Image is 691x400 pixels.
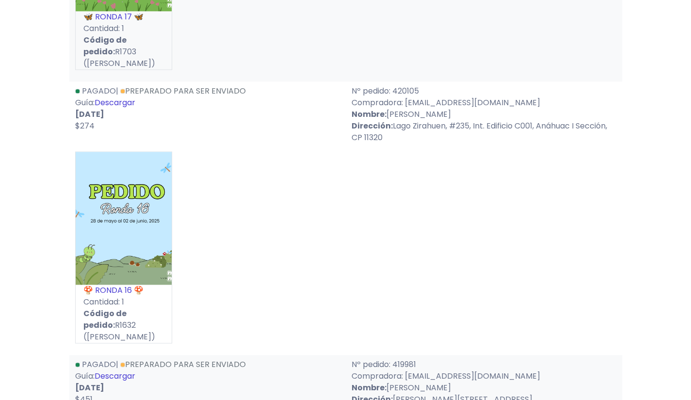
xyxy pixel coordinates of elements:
[352,97,616,109] p: Compradora: [EMAIL_ADDRESS][DOMAIN_NAME]
[76,308,172,343] p: R1632 ([PERSON_NAME])
[352,109,386,120] strong: Nombre:
[352,359,616,370] p: Nº pedido: 419981
[76,296,172,308] p: Cantidad: 1
[95,97,135,108] a: Descargar
[82,85,116,96] span: Pagado
[76,34,172,69] p: R1703 ([PERSON_NAME])
[352,85,616,97] p: Nº pedido: 420105
[352,120,393,131] strong: Dirección:
[75,382,340,394] p: [DATE]
[83,285,144,296] a: 🍄 RONDA 16 🍄
[352,109,616,120] p: [PERSON_NAME]
[352,382,386,393] strong: Nombre:
[120,85,246,96] a: Preparado para ser enviado
[69,85,346,144] div: | Guía:
[352,382,616,394] p: [PERSON_NAME]
[83,11,144,22] a: 🦋 RONDA 17 🦋
[76,23,172,34] p: Cantidad: 1
[95,370,135,382] a: Descargar
[83,308,127,331] strong: Código de pedido:
[75,109,340,120] p: [DATE]
[75,120,95,131] span: $274
[352,370,616,382] p: Compradora: [EMAIL_ADDRESS][DOMAIN_NAME]
[120,359,246,370] a: Preparado para ser enviado
[82,359,116,370] span: Pagado
[76,152,172,285] img: small_1751685978757.png
[83,34,127,57] strong: Código de pedido:
[352,120,616,144] p: Lago Zirahuen, #235, Int. Edificio C001, Anáhuac I Sección, CP 11320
